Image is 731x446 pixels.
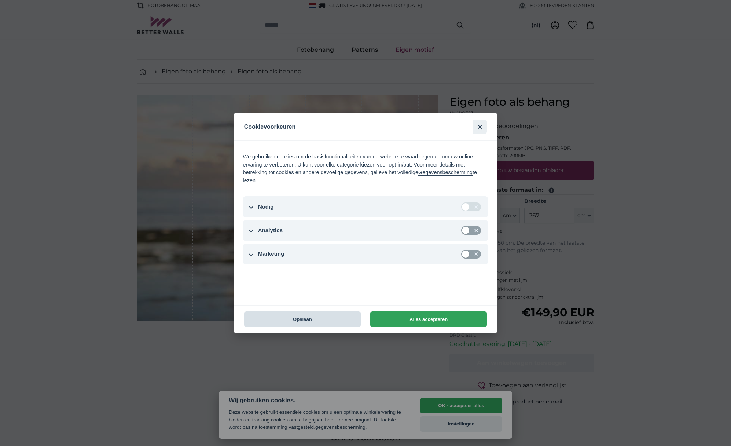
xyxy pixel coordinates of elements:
[243,220,488,241] button: Analytics
[243,244,488,265] button: Marketing
[418,169,473,176] a: Gegevensbescherming
[473,120,487,134] button: Sluiten
[243,153,488,184] div: We gebruiken cookies om de basisfunctionaliteiten van de website te waarborgen en om uw online er...
[244,113,434,140] h2: Cookievoorkeuren
[243,196,488,217] button: Nodig
[244,311,361,327] button: Opslaan
[370,311,487,327] button: Alles accepteren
